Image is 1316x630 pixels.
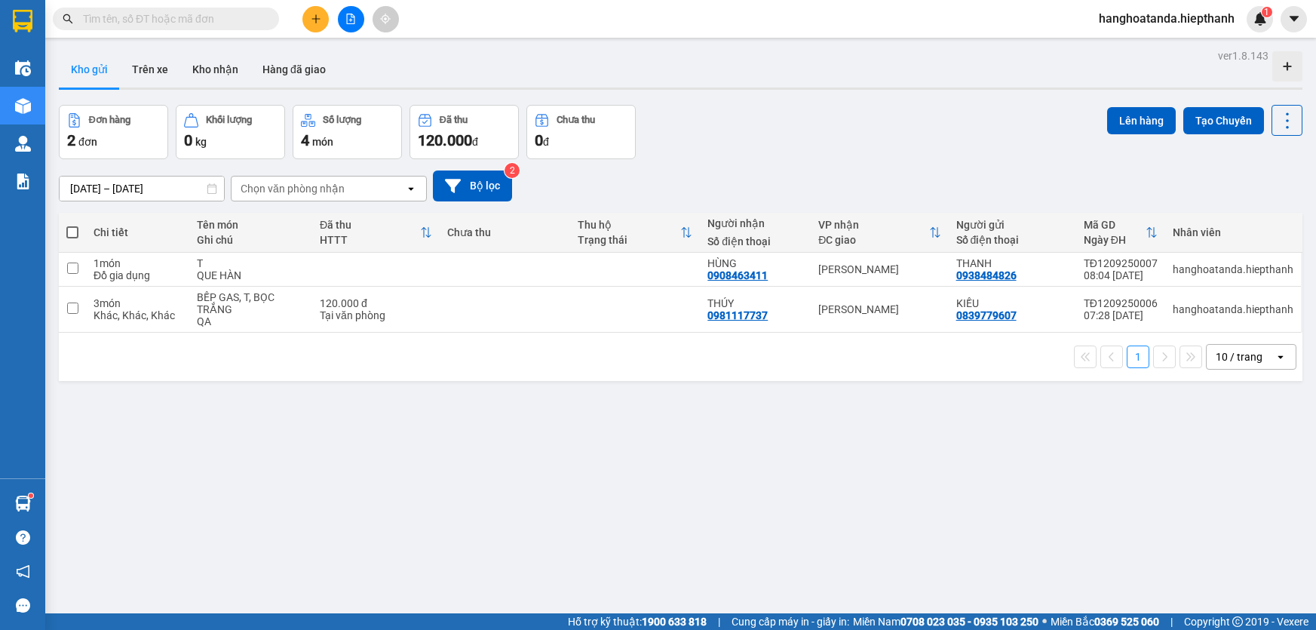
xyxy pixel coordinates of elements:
button: 1 [1127,346,1149,368]
div: BẾP GAS, T, BỌC TRẮNG [197,291,305,315]
div: Chi tiết [94,226,182,238]
span: 1 [1264,7,1269,17]
span: Miền Nam [853,613,1038,630]
div: HTTT [320,234,420,246]
img: warehouse-icon [15,496,31,512]
img: solution-icon [15,174,31,189]
div: VP nhận [818,219,928,231]
span: đơn [78,136,97,148]
th: Toggle SortBy [312,213,440,253]
span: món [312,136,333,148]
span: search [63,14,73,24]
button: caret-down [1281,6,1307,32]
div: 07:28 [DATE] [1084,309,1158,321]
div: THANH [956,257,1069,269]
sup: 2 [505,163,520,178]
span: hanghoatanda.hiepthanh [1087,9,1247,28]
span: 4 [301,131,309,149]
span: 0 [184,131,192,149]
button: Bộ lọc [433,171,512,201]
button: aim [373,6,399,32]
th: Toggle SortBy [1076,213,1165,253]
div: ver 1.8.143 [1218,48,1268,64]
span: kg [195,136,207,148]
div: 0938484826 [956,269,1017,281]
th: Toggle SortBy [570,213,701,253]
div: Trạng thái [578,234,681,246]
div: hanghoatanda.hiepthanh [1173,263,1293,275]
button: Kho gửi [59,51,120,88]
div: Đã thu [440,115,468,125]
img: warehouse-icon [15,98,31,114]
input: Select a date range. [60,177,224,201]
input: Tìm tên, số ĐT hoặc mã đơn [83,11,261,27]
span: Cung cấp máy in - giấy in: [732,613,849,630]
div: Số điện thoại [707,235,803,247]
button: Hàng đã giao [250,51,338,88]
span: đ [472,136,478,148]
span: Miền Bắc [1051,613,1159,630]
span: 0 [535,131,543,149]
span: 2 [67,131,75,149]
span: message [16,598,30,613]
div: Đã thu [320,219,420,231]
img: warehouse-icon [15,136,31,152]
div: Đơn hàng [89,115,130,125]
button: file-add [338,6,364,32]
span: Hỗ trợ kỹ thuật: [568,613,707,630]
div: HÙNG [707,257,803,269]
div: 0981117737 [707,309,768,321]
span: ⚪️ [1042,619,1047,625]
div: hanghoatanda.hiepthanh [1173,303,1293,315]
div: 120.000 đ [320,297,432,309]
sup: 1 [1262,7,1272,17]
div: ĐC giao [818,234,928,246]
div: KIỀU [956,297,1069,309]
svg: open [1275,351,1287,363]
button: Kho nhận [180,51,250,88]
span: đ [543,136,549,148]
img: warehouse-icon [15,60,31,76]
th: Toggle SortBy [811,213,948,253]
div: 08:04 [DATE] [1084,269,1158,281]
span: question-circle [16,530,30,545]
button: Số lượng4món [293,105,402,159]
strong: 1900 633 818 [642,616,707,628]
div: THÚY [707,297,803,309]
div: Mã GD [1084,219,1146,231]
div: Ngày ĐH [1084,234,1146,246]
div: Người gửi [956,219,1069,231]
span: | [718,613,720,630]
sup: 1 [29,493,33,498]
div: 3 món [94,297,182,309]
button: Đã thu120.000đ [410,105,519,159]
button: Tạo Chuyến [1183,107,1264,134]
svg: open [405,183,417,195]
span: caret-down [1287,12,1301,26]
button: plus [302,6,329,32]
div: QUE HÀN [197,269,305,281]
div: Người nhận [707,217,803,229]
div: Đồ gia dụng [94,269,182,281]
button: Trên xe [120,51,180,88]
div: Chọn văn phòng nhận [241,181,345,196]
span: notification [16,564,30,579]
div: Tên món [197,219,305,231]
button: Khối lượng0kg [176,105,285,159]
img: logo-vxr [13,10,32,32]
div: Thu hộ [578,219,681,231]
button: Đơn hàng2đơn [59,105,168,159]
div: T [197,257,305,269]
div: Tạo kho hàng mới [1272,51,1302,81]
strong: 0369 525 060 [1094,616,1159,628]
div: Nhân viên [1173,226,1293,238]
span: | [1170,613,1173,630]
div: 0839779607 [956,309,1017,321]
span: copyright [1232,616,1243,627]
button: Lên hàng [1107,107,1176,134]
div: Khác, Khác, Khác [94,309,182,321]
div: TĐ1209250006 [1084,297,1158,309]
div: Khối lượng [206,115,252,125]
span: file-add [345,14,356,24]
div: Chưa thu [447,226,563,238]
